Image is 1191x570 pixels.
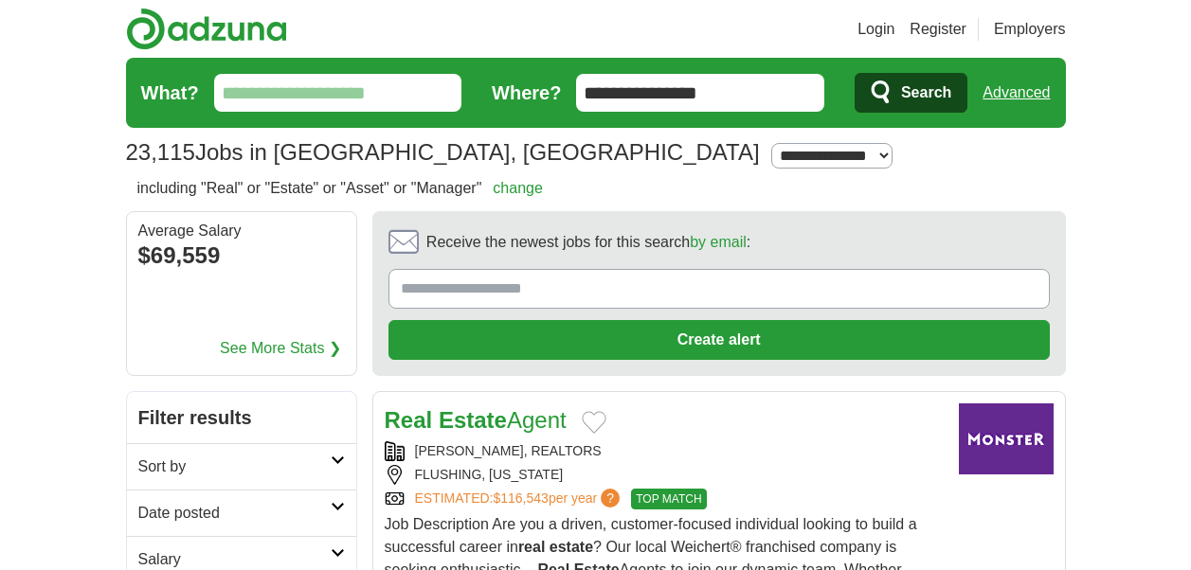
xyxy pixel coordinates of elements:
[385,441,944,461] div: [PERSON_NAME], REALTORS
[137,177,543,200] h2: including "Real" or "Estate" or "Asset" or "Manager"
[127,443,356,490] a: Sort by
[138,502,331,525] h2: Date posted
[388,320,1050,360] button: Create alert
[439,407,507,433] strong: Estate
[983,74,1050,112] a: Advanced
[138,223,345,239] div: Average Salary
[582,411,606,434] button: Add to favorite jobs
[601,489,620,508] span: ?
[631,489,706,509] span: TOP MATCH
[855,73,967,113] button: Search
[690,234,747,250] a: by email
[138,239,345,273] div: $69,559
[994,18,1066,41] a: Employers
[385,407,433,433] strong: Real
[959,403,1054,474] img: Company logo
[126,135,195,169] span: 23,115
[138,455,331,478] h2: Sort by
[385,465,944,485] div: FLUSHING, [US_STATE]
[220,337,341,360] a: See More Stats ❯
[550,539,593,555] strong: estate
[493,180,543,196] a: change
[385,407,567,433] a: Real EstateAgent
[901,74,951,112] span: Search
[492,79,561,107] label: Where?
[415,489,624,509] a: ESTIMATED:$116,543per year?
[426,231,750,254] span: Receive the newest jobs for this search :
[141,79,199,107] label: What?
[127,490,356,536] a: Date posted
[126,8,287,50] img: Adzuna logo
[127,392,356,443] h2: Filter results
[493,490,548,506] span: $116,543
[910,18,966,41] a: Register
[518,539,545,555] strong: real
[126,139,760,165] h1: Jobs in [GEOGRAPHIC_DATA], [GEOGRAPHIC_DATA]
[857,18,894,41] a: Login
